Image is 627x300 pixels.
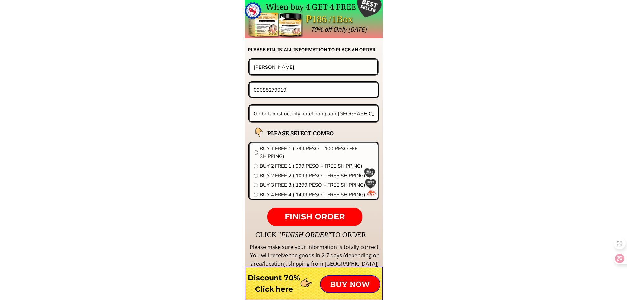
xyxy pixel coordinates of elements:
p: BUY NOW [321,276,380,292]
span: BUY 3 FREE 3 ( 1299 PESO + FREE SHIPPING) [260,181,374,189]
div: CLICK " TO ORDER [255,229,558,240]
h2: PLEASE FILL IN ALL INFORMATION TO PLACE AN ORDER [248,46,382,53]
span: BUY 2 FREE 1 ( 999 PESO + FREE SHIPPING) [260,162,374,170]
input: Phone number [252,83,376,97]
h3: Discount 70% Click here [245,272,303,295]
div: 70% off Only [DATE] [311,24,514,35]
span: BUY 2 FREE 2 ( 1099 PESO + FREE SHIPPING) [260,172,374,179]
input: Address [252,106,376,121]
h2: PLEASE SELECT COMBO [267,129,350,138]
div: ₱186 /1Box [306,12,371,27]
span: FINISH ORDER [285,212,345,221]
span: FINISH ORDER" [281,231,331,239]
input: Your name [252,60,375,74]
span: BUY 4 FREE 4 ( 1499 PESO + FREE SHIPPING) [260,191,374,199]
div: Please make sure your information is totally correct. You will receive the goods in 2-7 days (dep... [249,243,380,268]
span: BUY 1 FREE 1 ( 799 PESO + 100 PESO FEE SHIPPING) [260,145,374,160]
